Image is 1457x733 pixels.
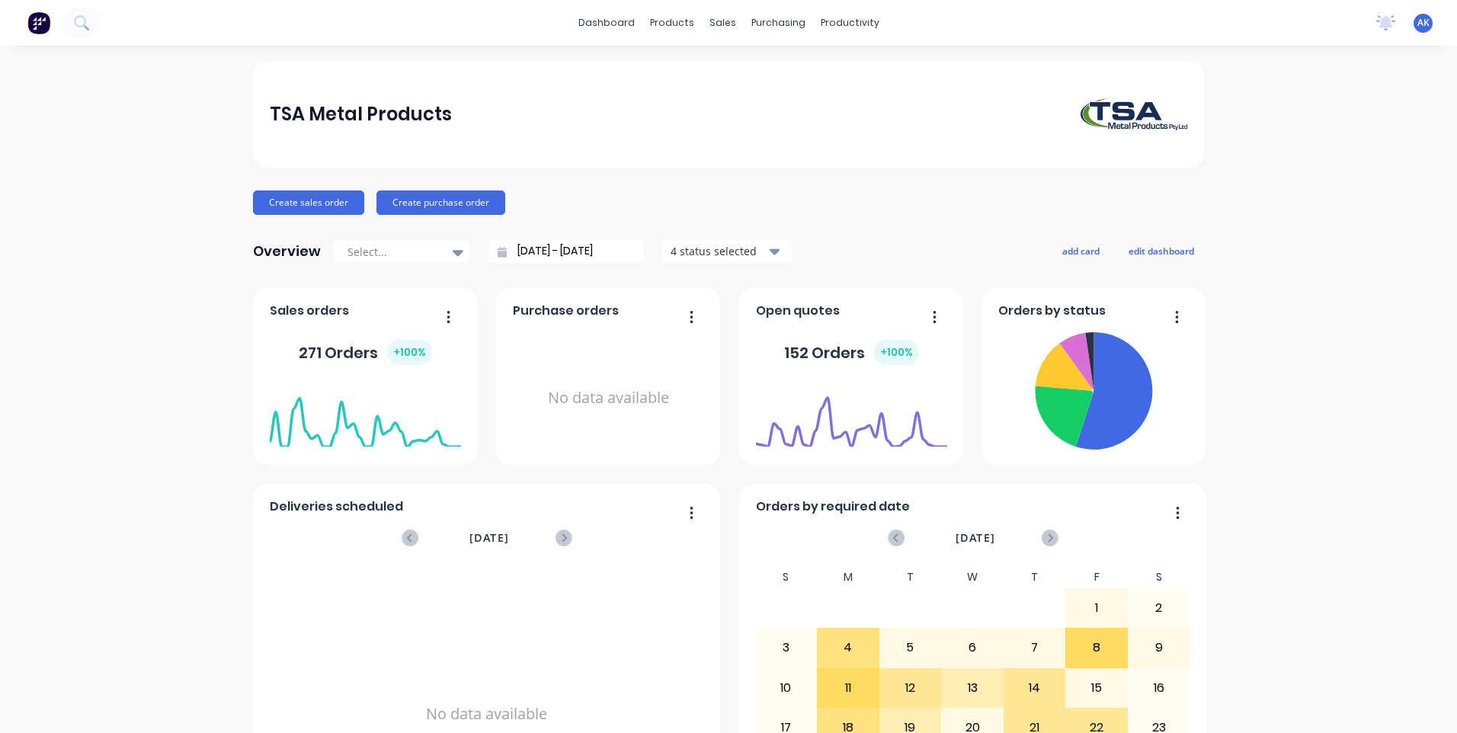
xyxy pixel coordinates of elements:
div: 1 [1066,589,1127,627]
div: + 100 % [874,340,919,365]
span: AK [1417,16,1430,30]
div: 4 status selected [671,243,767,259]
button: Create sales order [253,190,364,215]
div: F [1065,566,1128,588]
div: purchasing [744,11,813,34]
button: add card [1052,241,1110,261]
div: productivity [813,11,887,34]
div: sales [702,11,744,34]
div: 7 [1004,629,1065,667]
div: T [879,566,942,588]
div: S [1128,566,1190,588]
button: edit dashboard [1119,241,1204,261]
button: Create purchase order [376,190,505,215]
div: 14 [1004,669,1065,707]
span: [DATE] [469,530,509,546]
img: Factory [27,11,50,34]
span: [DATE] [956,530,995,546]
span: Orders by required date [756,498,910,516]
div: M [817,566,879,588]
div: No data available [513,326,704,470]
div: 5 [880,629,941,667]
div: 3 [756,629,817,667]
div: 4 [818,629,879,667]
div: 11 [818,669,879,707]
div: W [941,566,1004,588]
div: products [642,11,702,34]
span: Sales orders [270,302,349,320]
div: 13 [942,669,1003,707]
div: + 100 % [387,340,432,365]
div: T [1004,566,1066,588]
div: Overview [253,236,321,267]
button: 4 status selected [662,240,792,263]
img: TSA Metal Products [1081,98,1187,130]
a: dashboard [571,11,642,34]
div: S [755,566,818,588]
span: Purchase orders [513,302,619,320]
div: 2 [1129,589,1190,627]
span: Orders by status [998,302,1106,320]
div: 8 [1066,629,1127,667]
div: 15 [1066,669,1127,707]
div: 6 [942,629,1003,667]
div: 10 [756,669,817,707]
span: Deliveries scheduled [270,498,403,516]
div: 9 [1129,629,1190,667]
div: 271 Orders [299,340,432,365]
div: 152 Orders [784,340,919,365]
div: 12 [880,669,941,707]
div: 16 [1129,669,1190,707]
div: TSA Metal Products [270,99,452,130]
span: Open quotes [756,302,840,320]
